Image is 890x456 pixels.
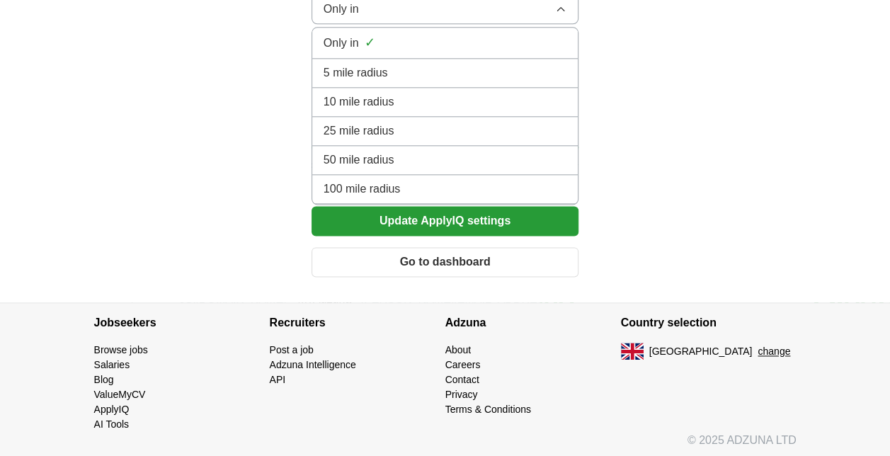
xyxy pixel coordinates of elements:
a: Post a job [270,344,314,355]
span: 5 mile radius [324,64,388,81]
img: UK flag [621,343,644,360]
a: API [270,374,286,385]
span: [GEOGRAPHIC_DATA] [649,344,753,359]
span: Only in [324,1,359,18]
button: Update ApplyIQ settings [312,206,579,236]
a: AI Tools [94,418,130,430]
span: Only in [324,35,359,52]
a: Privacy [445,389,478,400]
a: ValueMyCV [94,389,146,400]
span: 10 mile radius [324,93,394,110]
span: ✓ [365,33,375,52]
h4: Country selection [621,303,797,343]
span: 100 mile radius [324,181,401,198]
a: About [445,344,472,355]
a: Careers [445,359,481,370]
a: Adzuna Intelligence [270,359,356,370]
span: 50 mile radius [324,152,394,169]
a: ApplyIQ [94,404,130,415]
a: Terms & Conditions [445,404,531,415]
a: Contact [445,374,479,385]
button: Go to dashboard [312,247,579,277]
a: Blog [94,374,114,385]
a: Salaries [94,359,130,370]
button: change [758,344,790,359]
span: 25 mile radius [324,122,394,139]
a: Browse jobs [94,344,148,355]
